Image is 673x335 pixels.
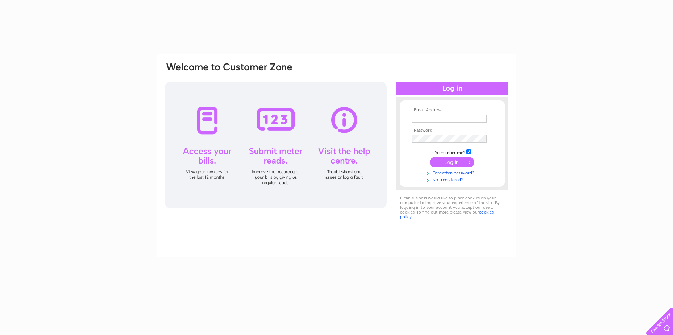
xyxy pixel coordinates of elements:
div: Clear Business would like to place cookies on your computer to improve your experience of the sit... [396,192,508,223]
th: Password: [410,128,494,133]
input: Submit [430,157,474,167]
th: Email Address: [410,108,494,113]
a: cookies policy [400,210,494,219]
a: Forgotten password? [412,169,494,176]
td: Remember me? [410,148,494,156]
a: Not registered? [412,176,494,183]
